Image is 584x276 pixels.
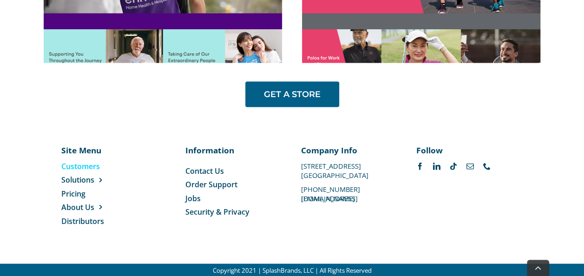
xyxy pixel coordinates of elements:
[61,161,124,226] nav: Menu
[450,162,457,170] a: tiktok
[185,165,224,176] span: Contact Us
[433,162,440,170] a: linkedin
[61,216,104,226] span: Distributors
[185,206,249,217] span: Security & Privacy
[185,179,237,189] span: Order Support
[416,162,424,170] a: facebook
[301,144,399,155] p: Company Info
[185,165,283,176] a: Contact Us
[185,193,283,203] a: Jobs
[416,144,514,155] p: Follow
[61,202,124,212] a: About Us
[61,202,94,212] span: About Us
[61,161,124,171] a: Customers
[61,216,124,226] a: Distributors
[483,162,491,170] a: phone
[61,161,100,171] span: Customers
[264,89,321,99] span: GET A STORE
[185,193,201,203] span: Jobs
[185,144,283,155] p: Information
[466,162,474,170] a: mail
[61,174,124,184] a: Solutions
[61,144,124,155] p: Site Menu
[61,188,124,198] a: Pricing
[61,174,94,184] span: Solutions
[245,81,339,107] a: GET A STORE
[185,206,283,217] a: Security & Privacy
[185,165,283,217] nav: Menu
[61,188,85,198] span: Pricing
[185,179,283,189] a: Order Support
